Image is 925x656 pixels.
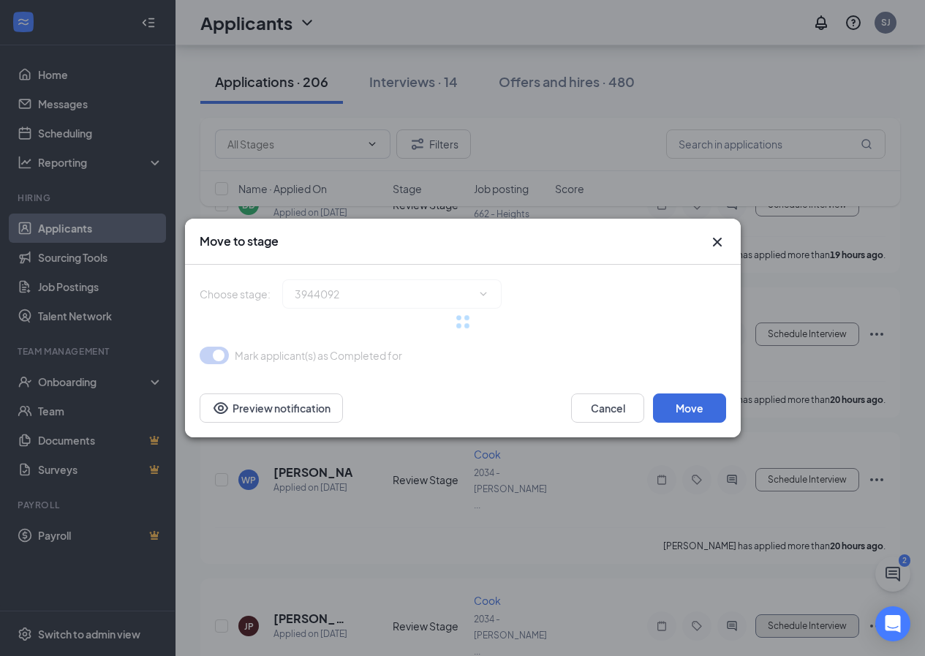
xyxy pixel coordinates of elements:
div: Open Intercom Messenger [875,606,910,641]
h3: Move to stage [200,233,279,249]
svg: Cross [709,233,726,251]
button: Close [709,233,726,251]
button: Move [653,393,726,423]
button: Preview notificationEye [200,393,343,423]
button: Cancel [571,393,644,423]
svg: Eye [212,399,230,417]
